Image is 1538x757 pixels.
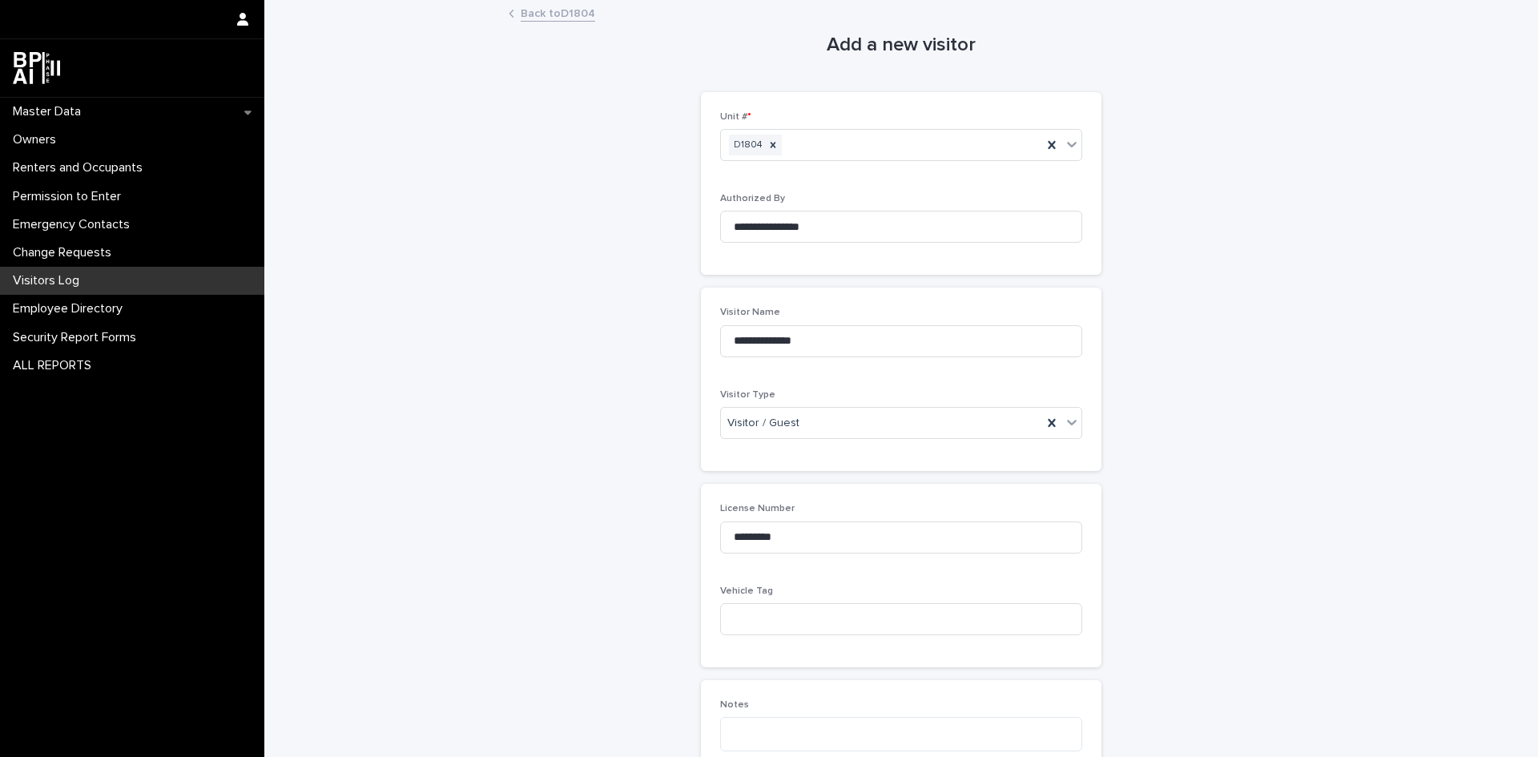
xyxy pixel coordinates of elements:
span: Visitor Type [720,390,775,400]
span: Authorized By [720,194,785,203]
span: Unit # [720,112,751,122]
p: Renters and Occupants [6,160,155,175]
span: Notes [720,700,749,710]
p: Employee Directory [6,301,135,316]
div: D1804 [729,135,764,156]
span: License Number [720,504,795,513]
p: ALL REPORTS [6,358,104,373]
p: Master Data [6,104,94,119]
p: Permission to Enter [6,189,134,204]
span: Visitor Name [720,308,780,317]
h1: Add a new visitor [701,34,1101,57]
p: Visitors Log [6,273,92,288]
p: Change Requests [6,245,124,260]
p: Owners [6,132,69,147]
p: Security Report Forms [6,330,149,345]
span: Vehicle Tag [720,586,773,596]
span: Visitor / Guest [727,415,799,432]
p: Emergency Contacts [6,217,143,232]
img: dwgmcNfxSF6WIOOXiGgu [13,52,60,84]
a: Back toD1804 [521,3,595,22]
